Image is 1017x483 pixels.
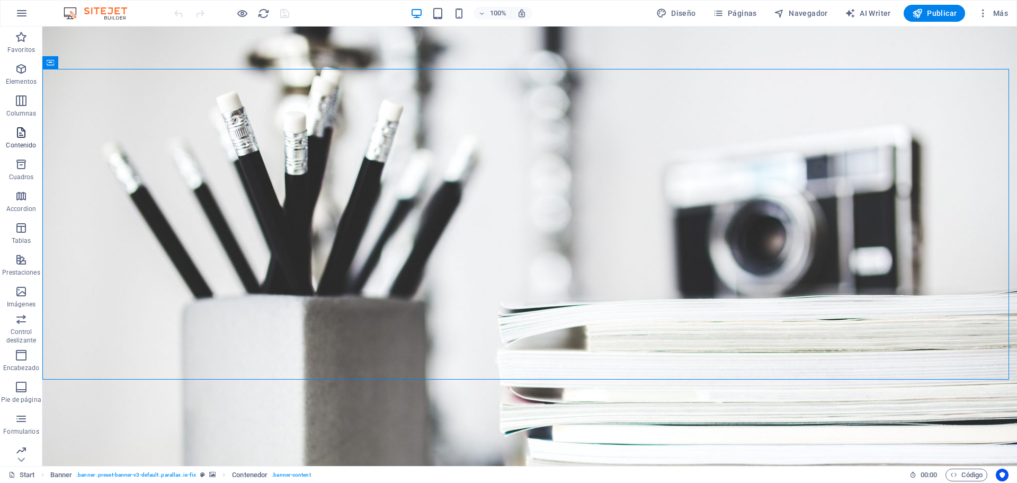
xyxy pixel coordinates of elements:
span: Navegador [774,8,828,19]
p: Favoritos [7,46,35,54]
p: Cuadros [9,173,34,181]
p: Tablas [12,236,31,245]
span: . banner-content [272,469,310,481]
p: Pie de página [1,396,41,404]
p: Formularios [3,427,39,436]
span: : [928,471,930,479]
div: Diseño (Ctrl+Alt+Y) [652,5,700,22]
span: Código [950,469,983,481]
span: Diseño [656,8,696,19]
p: Contenido [6,141,36,150]
span: Haz clic para seleccionar y doble clic para editar [232,469,267,481]
span: Más [978,8,1008,19]
a: Haz clic para cancelar la selección y doble clic para abrir páginas [8,469,35,481]
i: Al redimensionar, ajustar el nivel de zoom automáticamente para ajustarse al dispositivo elegido. [517,8,527,18]
i: Volver a cargar página [257,7,270,20]
span: Haz clic para seleccionar y doble clic para editar [50,469,73,481]
nav: breadcrumb [50,469,311,481]
p: Encabezado [3,364,39,372]
button: Código [945,469,987,481]
button: Páginas [709,5,761,22]
span: AI Writer [845,8,891,19]
p: Elementos [6,77,37,86]
span: Páginas [713,8,757,19]
button: AI Writer [841,5,895,22]
button: Usercentrics [996,469,1009,481]
p: Imágenes [7,300,35,309]
i: Este elemento es un preajuste personalizable [200,472,205,478]
p: Prestaciones [2,268,40,277]
button: Haz clic para salir del modo de previsualización y seguir editando [236,7,248,20]
button: reload [257,7,270,20]
span: Publicar [912,8,957,19]
p: Accordion [6,205,36,213]
button: Diseño [652,5,700,22]
h6: Tiempo de la sesión [909,469,938,481]
button: Publicar [904,5,966,22]
img: Editor Logo [61,7,140,20]
i: Este elemento contiene un fondo [209,472,216,478]
span: 00 00 [921,469,937,481]
span: . banner .preset-banner-v3-default .parallax .ie-fix [76,469,196,481]
h6: 100% [489,7,506,20]
p: Columnas [6,109,37,118]
button: 100% [474,7,511,20]
button: Navegador [770,5,832,22]
button: Más [974,5,1012,22]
